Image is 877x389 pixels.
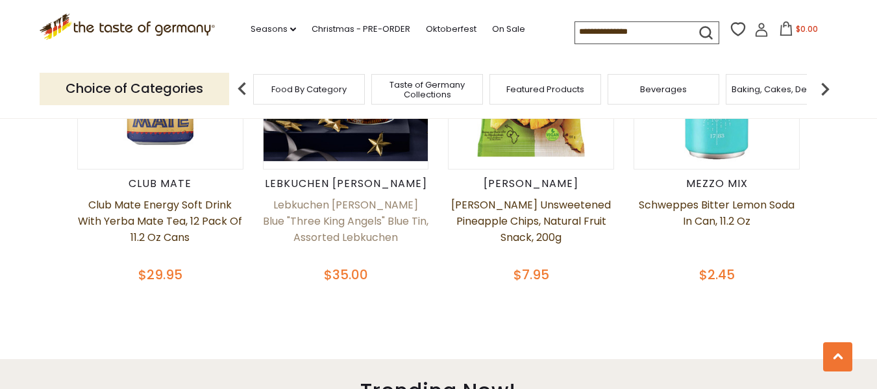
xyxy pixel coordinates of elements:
[634,177,800,190] div: Mezzo Mix
[77,177,243,190] div: Club Mate
[312,22,410,36] a: Christmas - PRE-ORDER
[271,84,347,94] a: Food By Category
[263,197,429,262] a: Lebkuchen [PERSON_NAME] Blue "Three King Angels" Blue Tin, Assorted Lebkuchen
[796,23,818,34] span: $0.00
[634,197,800,262] a: Schweppes Bitter Lemon Soda in Can, 11.2 oz
[812,76,838,102] img: next arrow
[251,22,296,36] a: Seasons
[229,76,255,102] img: previous arrow
[263,177,429,190] div: Lebkuchen [PERSON_NAME]
[77,197,243,262] a: Club Mate Energy Soft Drink with Yerba Mate Tea, 12 pack of 11.2 oz cans
[375,80,479,99] a: Taste of Germany Collections
[77,265,243,284] div: $29.95
[448,197,614,262] a: [PERSON_NAME] Unsweetened Pineapple Chips, Natural Fruit Snack, 200g
[426,22,476,36] a: Oktoberfest
[506,84,584,94] a: Featured Products
[492,22,525,36] a: On Sale
[640,84,687,94] a: Beverages
[448,265,614,284] div: $7.95
[732,84,832,94] a: Baking, Cakes, Desserts
[40,73,229,105] p: Choice of Categories
[634,265,800,284] div: $2.45
[771,21,826,41] button: $0.00
[263,265,429,284] div: $35.00
[448,177,614,190] div: [PERSON_NAME]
